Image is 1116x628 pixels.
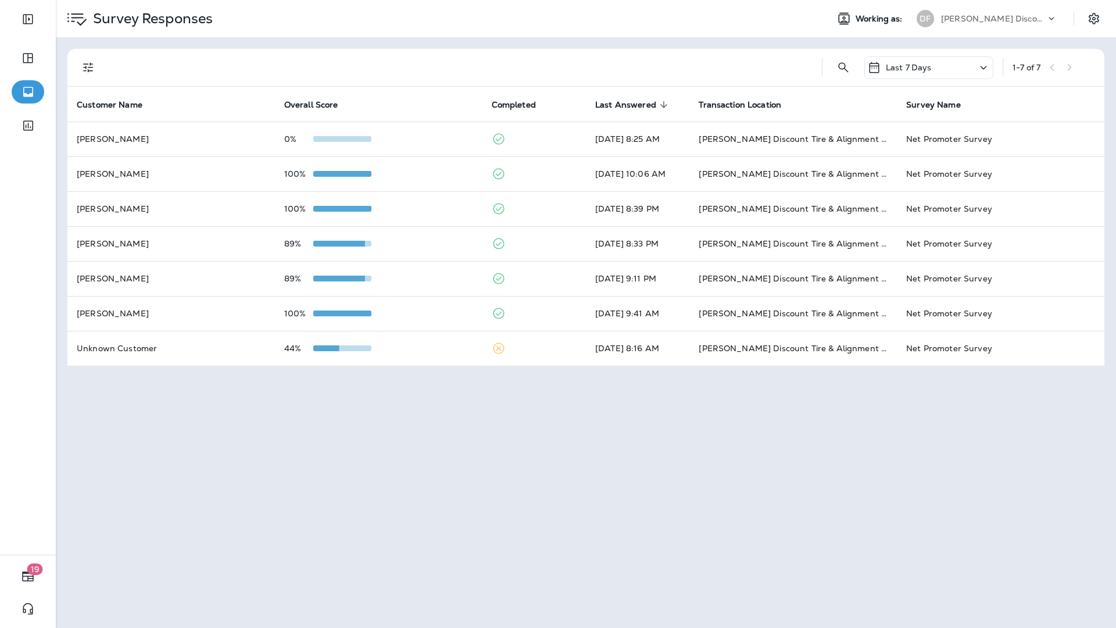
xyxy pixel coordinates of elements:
span: Survey Name [906,99,976,110]
p: [PERSON_NAME] Discount Tire & Alignment [941,14,1046,23]
td: [DATE] 9:11 PM [586,261,689,296]
td: [PERSON_NAME] [67,122,275,156]
td: [DATE] 8:33 PM [586,226,689,261]
td: [PERSON_NAME] Discount Tire & Alignment [GEOGRAPHIC_DATA] ([STREET_ADDRESS]) [689,191,897,226]
td: [DATE] 8:16 AM [586,331,689,366]
td: [PERSON_NAME] [67,156,275,191]
span: Transaction Location [699,99,796,110]
button: Settings [1083,8,1104,29]
td: [DATE] 10:06 AM [586,156,689,191]
span: Completed [492,99,551,110]
p: 89% [284,274,313,283]
button: 19 [12,565,44,588]
td: [PERSON_NAME] Discount Tire & Alignment [GEOGRAPHIC_DATA] ([STREET_ADDRESS]) [689,296,897,331]
td: [PERSON_NAME] Discount Tire & Alignment [GEOGRAPHIC_DATA] ([STREET_ADDRESS]) [689,226,897,261]
button: Filters [77,56,100,79]
div: 1 - 7 of 7 [1013,63,1040,72]
td: Net Promoter Survey [897,122,1104,156]
td: Unknown Customer [67,331,275,366]
td: [PERSON_NAME] [67,191,275,226]
td: [PERSON_NAME] Discount Tire & Alignment [GEOGRAPHIC_DATA] ([STREET_ADDRESS]) [689,261,897,296]
td: [DATE] 9:41 AM [586,296,689,331]
td: [DATE] 8:25 AM [586,122,689,156]
p: 100% [284,204,313,213]
td: [PERSON_NAME] Discount Tire & Alignment [GEOGRAPHIC_DATA] ([STREET_ADDRESS]) [689,331,897,366]
span: Overall Score [284,99,353,110]
p: Survey Responses [88,10,213,27]
td: Net Promoter Survey [897,191,1104,226]
span: Transaction Location [699,100,781,110]
p: 89% [284,239,313,248]
div: DF [917,10,934,27]
span: 19 [27,563,43,575]
span: Last Answered [595,100,656,110]
td: Net Promoter Survey [897,331,1104,366]
td: [PERSON_NAME] [67,261,275,296]
span: Customer Name [77,100,142,110]
button: Search Survey Responses [832,56,855,79]
span: Customer Name [77,99,158,110]
td: Net Promoter Survey [897,261,1104,296]
span: Working as: [856,14,905,24]
p: 100% [284,169,313,179]
td: [PERSON_NAME] [67,296,275,331]
span: Completed [492,100,536,110]
td: [PERSON_NAME] Discount Tire & Alignment [GEOGRAPHIC_DATA] ([STREET_ADDRESS]) [689,122,897,156]
td: [PERSON_NAME] Discount Tire & Alignment [GEOGRAPHIC_DATA] ([STREET_ADDRESS]) [689,156,897,191]
p: Last 7 Days [886,63,932,72]
p: 0% [284,134,313,144]
button: Expand Sidebar [12,8,44,31]
td: Net Promoter Survey [897,156,1104,191]
span: Last Answered [595,99,671,110]
p: 44% [284,344,313,353]
span: Survey Name [906,100,961,110]
span: Overall Score [284,100,338,110]
td: Net Promoter Survey [897,226,1104,261]
td: [DATE] 8:39 PM [586,191,689,226]
td: [PERSON_NAME] [67,226,275,261]
p: 100% [284,309,313,318]
td: Net Promoter Survey [897,296,1104,331]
